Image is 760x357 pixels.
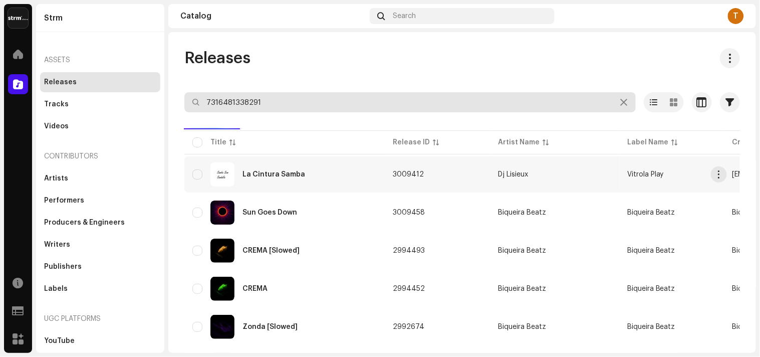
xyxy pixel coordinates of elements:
span: Dj Lisieux [498,171,611,178]
img: ccf95869-37ed-4bd7-8609-660c1674f974 [210,277,234,301]
span: 2994452 [393,285,425,292]
re-m-nav-item: Releases [40,72,160,92]
div: Artists [44,174,68,183]
span: Vitrola Play [627,171,664,178]
span: Biqueira Beatz [627,285,675,292]
span: 3009412 [393,171,424,178]
div: Label Name [627,137,668,147]
re-m-nav-item: Performers [40,191,160,211]
re-m-nav-item: Labels [40,279,160,299]
re-m-nav-item: Tracks [40,94,160,114]
span: Search [393,12,416,20]
re-m-nav-item: Writers [40,235,160,255]
span: Biqueira Beatz [627,209,675,216]
div: Tracks [44,100,69,108]
div: La Cintura Samba [242,171,305,178]
div: Releases [44,78,77,86]
div: Producers & Engineers [44,219,125,227]
img: 3b1155d0-6d5a-4fc8-842e-cb06c87fda6c [210,162,234,187]
div: Biqueira Beatz [498,209,546,216]
img: 408b884b-546b-4518-8448-1008f9c76b02 [8,8,28,28]
div: CREMA [242,285,268,292]
div: Writers [44,241,70,249]
span: Biqueira Beatz [498,323,611,330]
div: Release ID [393,137,430,147]
div: Publishers [44,263,82,271]
div: Performers [44,197,84,205]
div: Artist Name [498,137,540,147]
span: Releases [184,48,250,68]
re-a-nav-header: Assets [40,48,160,72]
div: Dj Lisieux [498,171,528,178]
re-a-nav-header: UGC Platforms [40,307,160,331]
span: 2994493 [393,247,425,254]
span: Biqueira Beatz [498,209,611,216]
re-m-nav-item: Artists [40,168,160,189]
div: T [728,8,744,24]
re-m-nav-item: YouTube [40,331,160,351]
span: 2992674 [393,323,424,330]
div: Catalog [180,12,366,20]
input: Search [184,92,636,112]
div: Biqueira Beatz [498,285,546,292]
span: Biqueira Beatz [627,323,675,330]
div: CREMA [Slowed] [242,247,300,254]
span: Biqueira Beatz [498,285,611,292]
div: Title [210,137,226,147]
re-m-nav-item: Videos [40,116,160,136]
div: YouTube [44,337,75,345]
div: Labels [44,285,68,293]
re-m-nav-item: Publishers [40,257,160,277]
span: Biqueira Beatz [498,247,611,254]
re-a-nav-header: Contributors [40,144,160,168]
div: Zonda [Slowed] [242,323,298,330]
div: Videos [44,122,69,130]
span: 3009458 [393,209,425,216]
span: Biqueira Beatz [627,247,675,254]
div: Biqueira Beatz [498,323,546,330]
re-m-nav-item: Producers & Engineers [40,213,160,233]
div: Sun Goes Down [242,209,297,216]
img: ae1913e2-89af-412c-b3aa-f8003aa933a5 [210,239,234,263]
img: 10af863f-1503-48b9-ac05-a83085e4332d [210,201,234,225]
img: dc9a7960-7c7a-46ab-bfd4-60e6ae5b0af2 [210,315,234,339]
div: Biqueira Beatz [498,247,546,254]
